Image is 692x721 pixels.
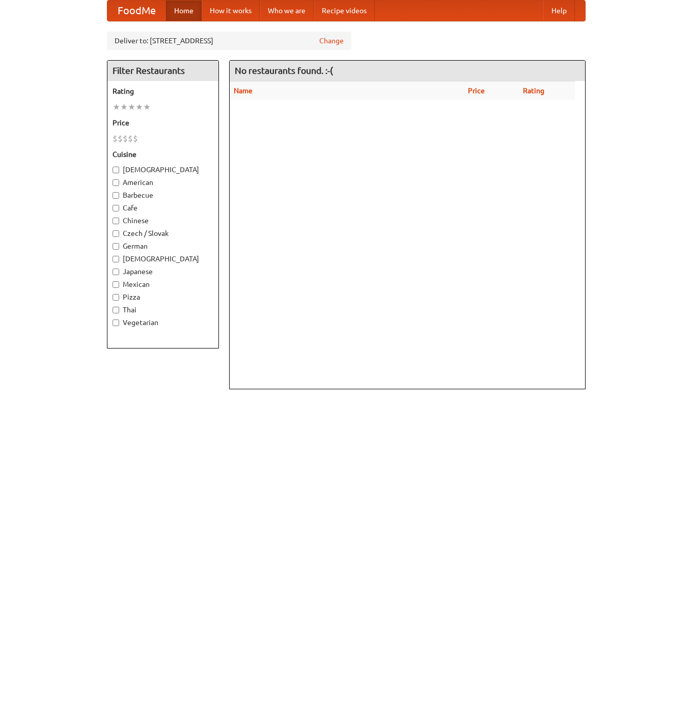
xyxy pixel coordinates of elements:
[113,133,118,144] li: $
[113,216,213,226] label: Chinese
[113,177,213,188] label: American
[107,61,218,81] h4: Filter Restaurants
[113,218,119,224] input: Chinese
[128,101,135,113] li: ★
[107,1,166,21] a: FoodMe
[113,294,119,301] input: Pizza
[113,165,213,175] label: [DEMOGRAPHIC_DATA]
[113,269,119,275] input: Japanese
[113,190,213,200] label: Barbecue
[113,307,119,313] input: Thai
[120,101,128,113] li: ★
[113,266,213,277] label: Japanese
[314,1,375,21] a: Recipe videos
[133,133,138,144] li: $
[260,1,314,21] a: Who we are
[107,32,351,50] div: Deliver to: [STREET_ADDRESS]
[113,279,213,289] label: Mexican
[113,167,119,173] input: [DEMOGRAPHIC_DATA]
[234,87,253,95] a: Name
[113,241,213,251] label: German
[113,86,213,96] h5: Rating
[113,256,119,262] input: [DEMOGRAPHIC_DATA]
[543,1,575,21] a: Help
[202,1,260,21] a: How it works
[143,101,151,113] li: ★
[123,133,128,144] li: $
[113,243,119,250] input: German
[113,281,119,288] input: Mexican
[113,305,213,315] label: Thai
[113,179,119,186] input: American
[235,66,333,75] ng-pluralize: No restaurants found. :-(
[113,317,213,328] label: Vegetarian
[113,205,119,211] input: Cafe
[118,133,123,144] li: $
[113,228,213,238] label: Czech / Slovak
[113,230,119,237] input: Czech / Slovak
[468,87,485,95] a: Price
[523,87,544,95] a: Rating
[113,319,119,326] input: Vegetarian
[319,36,344,46] a: Change
[113,118,213,128] h5: Price
[113,254,213,264] label: [DEMOGRAPHIC_DATA]
[128,133,133,144] li: $
[113,203,213,213] label: Cafe
[113,292,213,302] label: Pizza
[113,149,213,159] h5: Cuisine
[135,101,143,113] li: ★
[166,1,202,21] a: Home
[113,101,120,113] li: ★
[113,192,119,199] input: Barbecue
